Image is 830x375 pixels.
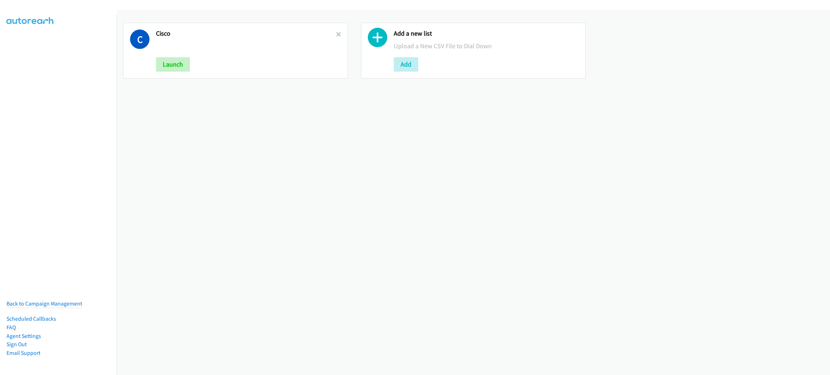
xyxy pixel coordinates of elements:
a: Email Support [6,349,40,356]
a: Agent Settings [6,333,41,339]
p: Upload a New CSV File to Dial Down [394,41,579,51]
button: Launch [156,57,190,72]
a: Scheduled Callbacks [6,315,56,322]
button: Add [394,57,418,72]
h2: Add a new list [394,30,579,38]
h1: C [130,30,150,49]
a: Sign Out [6,341,27,348]
a: Back to Campaign Management [6,300,82,307]
a: FAQ [6,324,16,331]
h2: Cisco [156,30,336,38]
